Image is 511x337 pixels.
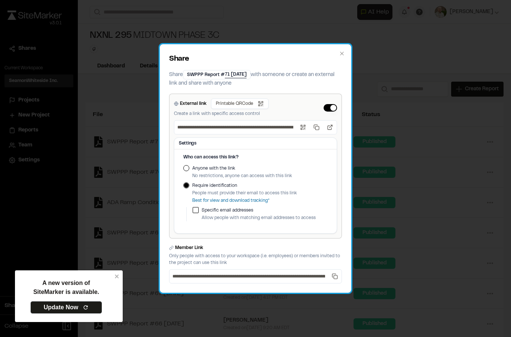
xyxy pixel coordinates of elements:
[183,70,251,79] div: SWPPP Report #
[169,54,342,65] h2: Share
[202,215,328,221] p: Allow people with matching email addresses to access
[179,140,332,147] h3: Settings
[192,165,292,172] label: Anyone with the link
[169,70,342,88] p: Share with someone or create an external link and share with anyone
[174,110,269,117] p: Create a link with specific access control
[183,154,328,161] h4: Who can access this link?
[169,253,342,266] p: Only people with access to your workspace (i.e. employees) or members invited to the project can ...
[192,190,297,197] p: People must provide their email to access this link
[180,100,206,107] label: External link
[175,245,203,251] label: Member Link
[192,173,292,179] p: No restrictions, anyone can access with this link
[211,98,269,109] button: Printable QRCode
[192,197,297,204] p: Best for view and download tracking*
[192,182,297,189] label: Require identification
[202,207,328,214] label: Specific email addresses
